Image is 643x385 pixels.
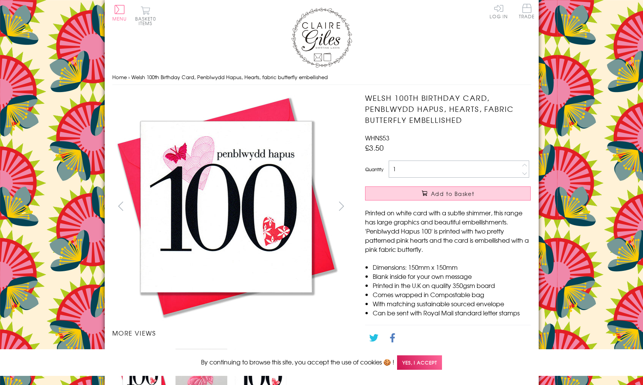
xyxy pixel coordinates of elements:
img: Claire Giles Greetings Cards [291,8,352,68]
span: › [128,73,130,81]
a: Home [112,73,127,81]
span: WHNS53 [365,133,389,142]
button: Add to Basket [365,186,531,200]
p: Printed on white card with a subtle shimmer, this range has large graphics and beautiful embellis... [365,208,531,254]
span: Yes, I accept [397,355,442,370]
li: Comes wrapped in Compostable bag [373,290,531,299]
img: Welsh 100th Birthday Card, Penblwydd Hapus, Hearts, fabric butterfly embellished [112,92,341,321]
li: Can be sent with Royal Mail standard letter stamps [373,308,531,317]
span: Welsh 100th Birthday Card, Penblwydd Hapus, Hearts, fabric butterfly embellished [131,73,328,81]
button: Basket0 items [135,6,156,25]
button: Menu [112,5,127,21]
span: Trade [519,4,535,19]
h3: More views [112,328,350,337]
li: Printed in the U.K on quality 350gsm board [373,281,531,290]
span: Add to Basket [431,190,474,197]
button: prev [112,197,129,215]
span: £3.50 [365,142,384,153]
li: Dimensions: 150mm x 150mm [373,262,531,272]
nav: breadcrumbs [112,70,531,85]
h1: Welsh 100th Birthday Card, Penblwydd Hapus, Hearts, fabric butterfly embellished [365,92,531,125]
button: next [333,197,350,215]
label: Quantity [365,166,383,173]
a: Log In [490,4,508,19]
span: Menu [112,15,127,22]
li: Blank inside for your own message [373,272,531,281]
a: Trade [519,4,535,20]
li: With matching sustainable sourced envelope [373,299,531,308]
span: 0 items [139,15,156,27]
